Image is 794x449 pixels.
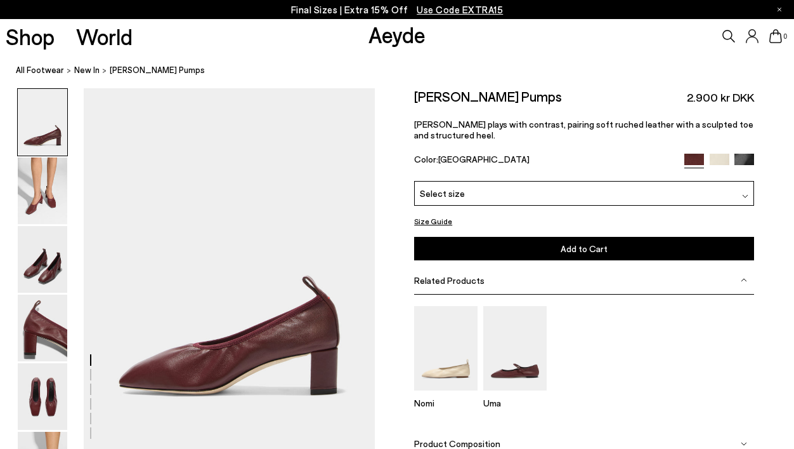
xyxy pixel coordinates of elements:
span: Related Products [414,275,485,286]
span: New In [74,65,100,75]
img: svg%3E [741,441,747,447]
img: Nomi Ruched Flats [414,306,478,391]
button: Size Guide [414,213,452,229]
a: Shop [6,25,55,48]
img: Narissa Ruched Pumps - Image 1 [18,89,67,156]
span: Select size [420,187,465,200]
a: All Footwear [16,64,64,77]
p: [PERSON_NAME] plays with contrast, pairing soft ruched leather with a sculpted toe and structured... [414,119,754,140]
a: Uma Mary-Jane Flats Uma [483,382,547,408]
nav: breadcrumb [16,53,794,88]
img: Narissa Ruched Pumps - Image 3 [18,226,67,293]
img: svg%3E [742,193,748,199]
img: Narissa Ruched Pumps - Image 4 [18,295,67,361]
p: Uma [483,398,547,408]
span: 0 [782,33,788,40]
p: Final Sizes | Extra 15% Off [291,2,504,18]
a: 0 [769,29,782,43]
p: Nomi [414,398,478,408]
a: New In [74,64,100,77]
img: Narissa Ruched Pumps - Image 2 [18,157,67,224]
a: Aeyde [368,21,426,48]
img: svg%3E [741,277,747,283]
img: Narissa Ruched Pumps - Image 5 [18,363,67,430]
span: 2.900 kr DKK [687,90,754,105]
span: [PERSON_NAME] Pumps [110,64,205,77]
a: Nomi Ruched Flats Nomi [414,382,478,408]
img: Uma Mary-Jane Flats [483,306,547,391]
a: World [76,25,133,48]
span: [GEOGRAPHIC_DATA] [438,154,530,164]
span: Product Composition [414,438,500,449]
span: Navigate to /collections/ss25-final-sizes [417,4,503,15]
h2: [PERSON_NAME] Pumps [414,88,562,104]
button: Add to Cart [414,237,754,260]
div: Color: [414,154,674,168]
span: Add to Cart [561,243,608,254]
